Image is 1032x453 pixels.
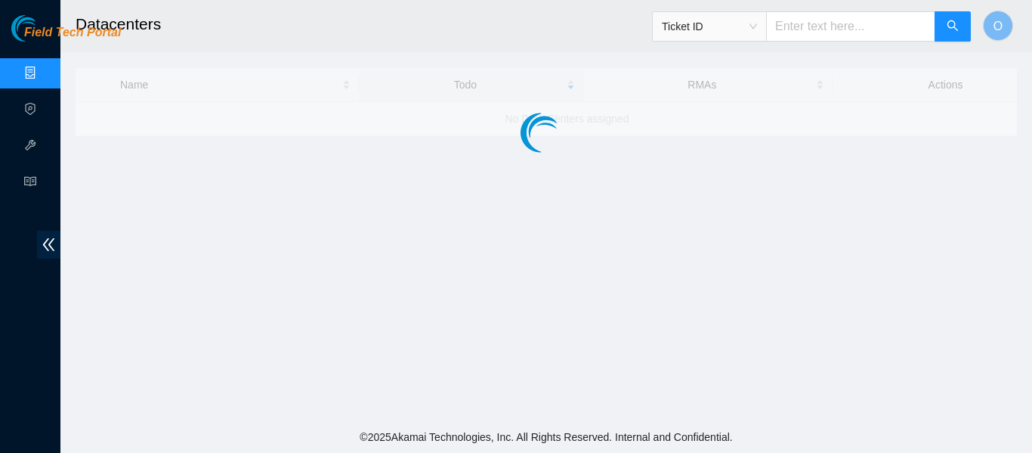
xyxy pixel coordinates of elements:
span: search [947,20,959,34]
span: Ticket ID [662,15,757,38]
a: Akamai TechnologiesField Tech Portal [11,27,121,47]
input: Enter text here... [766,11,935,42]
footer: © 2025 Akamai Technologies, Inc. All Rights Reserved. Internal and Confidential. [60,421,1032,453]
span: read [24,169,36,199]
img: Akamai Technologies [11,15,76,42]
span: O [993,17,1003,36]
button: O [983,11,1013,41]
span: double-left [37,231,60,259]
button: search [935,11,971,42]
span: Field Tech Portal [24,26,121,40]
